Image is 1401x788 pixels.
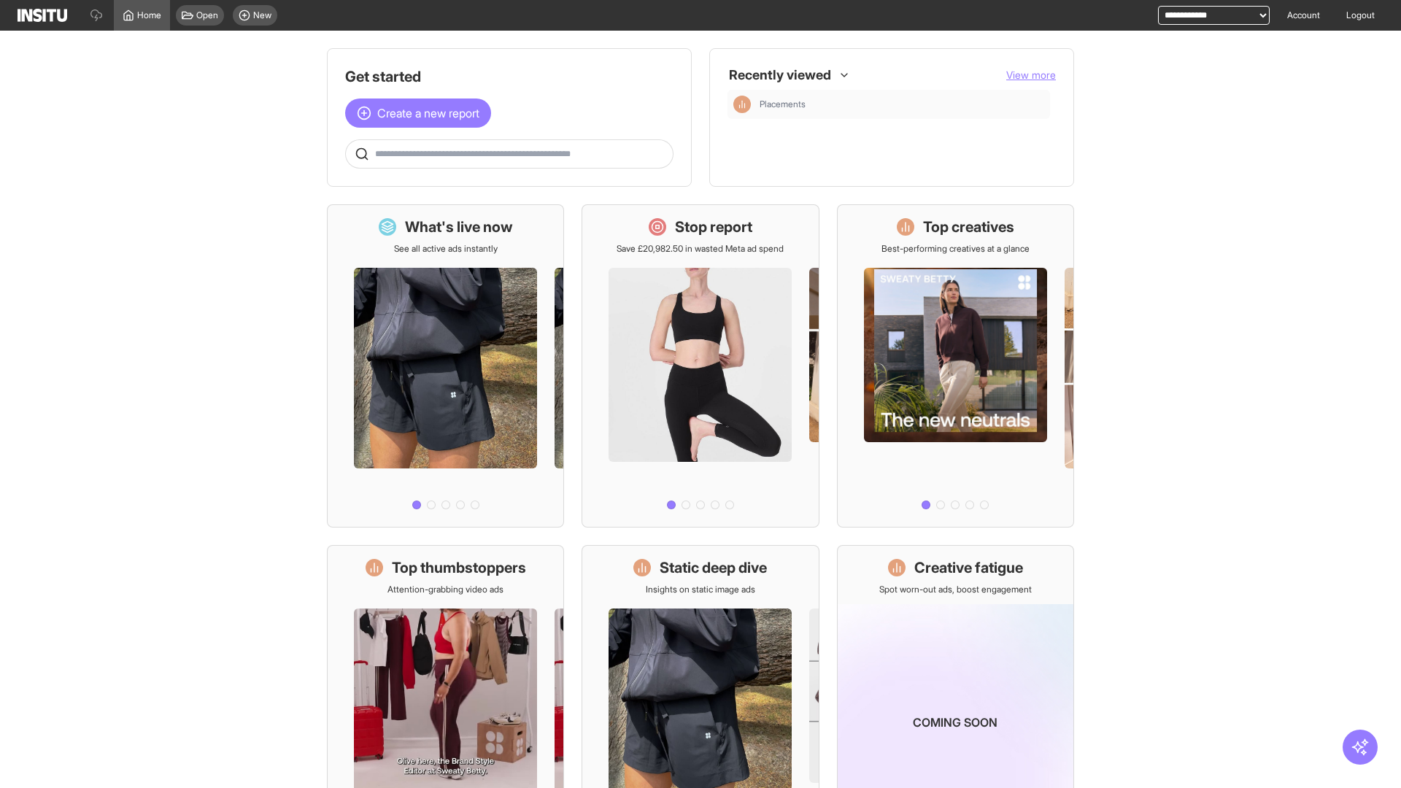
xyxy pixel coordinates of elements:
span: New [253,9,271,21]
p: Best-performing creatives at a glance [881,243,1030,255]
h1: Get started [345,66,674,87]
span: Open [196,9,218,21]
img: Logo [18,9,67,22]
span: Home [137,9,161,21]
h1: Top thumbstoppers [392,557,526,578]
button: Create a new report [345,98,491,128]
div: Insights [733,96,751,113]
span: View more [1006,69,1056,81]
p: Attention-grabbing video ads [387,584,503,595]
span: Placements [760,98,806,110]
h1: Stop report [675,217,752,237]
h1: What's live now [405,217,513,237]
h1: Top creatives [923,217,1014,237]
p: See all active ads instantly [394,243,498,255]
a: Top creativesBest-performing creatives at a glance [837,204,1074,528]
span: Placements [760,98,1044,110]
h1: Static deep dive [660,557,767,578]
p: Insights on static image ads [646,584,755,595]
p: Save £20,982.50 in wasted Meta ad spend [617,243,784,255]
span: Create a new report [377,104,479,122]
a: Stop reportSave £20,982.50 in wasted Meta ad spend [582,204,819,528]
button: View more [1006,68,1056,82]
a: What's live nowSee all active ads instantly [327,204,564,528]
